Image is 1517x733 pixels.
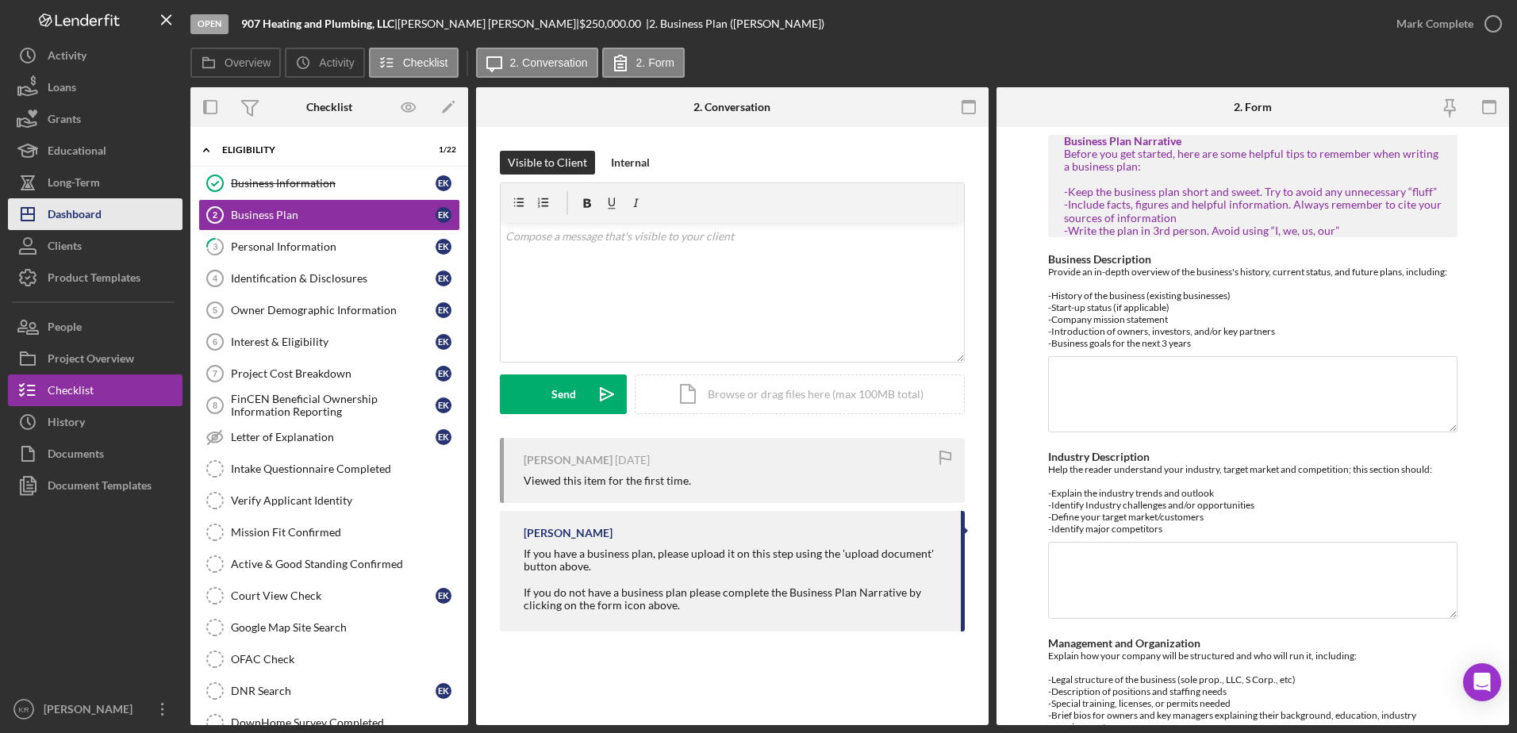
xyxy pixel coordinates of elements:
div: DownHome Survey Completed [231,716,459,729]
div: Owner Demographic Information [231,304,436,317]
label: 2. Form [636,56,674,69]
div: Before you get started, here are some helpful tips to remember when writing a business plan: -Kee... [1064,148,1442,237]
div: DNR Search [231,685,436,697]
a: Mission Fit Confirmed [198,516,460,548]
button: Loans [8,71,182,103]
a: Court View CheckEK [198,580,460,612]
div: Business Plan [231,209,436,221]
a: 5Owner Demographic InformationEK [198,294,460,326]
a: 4Identification & DisclosuresEK [198,263,460,294]
a: Verify Applicant Identity [198,485,460,516]
button: 2. Conversation [476,48,598,78]
button: Send [500,374,627,414]
a: Google Map Site Search [198,612,460,643]
button: Mark Complete [1381,8,1509,40]
div: Mission Fit Confirmed [231,526,459,539]
div: Identification & Disclosures [231,272,436,285]
button: KR[PERSON_NAME] [8,693,182,725]
div: Educational [48,135,106,171]
b: 907 Heating and Plumbing, LLC [241,17,394,30]
a: 6Interest & EligibilityEK [198,326,460,358]
button: Clients [8,230,182,262]
text: KR [18,705,29,714]
a: Letter of ExplanationEK [198,421,460,453]
div: Intake Questionnaire Completed [231,462,459,475]
button: Checklist [369,48,459,78]
div: 2. Form [1234,101,1272,113]
div: Verify Applicant Identity [231,494,459,507]
div: E K [436,588,451,604]
div: E K [436,207,451,223]
time: 2025-08-07 20:45 [615,454,650,466]
a: Business InformationEK [198,167,460,199]
div: Explain how your company will be structured and who will run it, including: -Legal structure of t... [1048,650,1458,733]
button: History [8,406,182,438]
div: Checklist [306,101,352,113]
a: 2Business PlanEK [198,199,460,231]
button: Overview [190,48,281,78]
div: Project Overview [48,343,134,378]
button: Activity [8,40,182,71]
div: Clients [48,230,82,266]
div: Business Plan Narrative [1064,135,1442,148]
div: E K [436,397,451,413]
div: Long-Term [48,167,100,202]
label: Checklist [403,56,448,69]
div: Open Intercom Messenger [1463,663,1501,701]
a: Intake Questionnaire Completed [198,453,460,485]
div: Google Map Site Search [231,621,459,634]
button: Grants [8,103,182,135]
a: OFAC Check [198,643,460,675]
div: Internal [611,151,650,175]
button: Educational [8,135,182,167]
div: $250,000.00 [579,17,646,30]
label: Business Description [1048,252,1151,266]
div: E K [436,239,451,255]
div: Visible to Client [508,151,587,175]
label: Industry Description [1048,450,1150,463]
tspan: 5 [213,305,217,315]
div: Checklist [48,374,94,410]
button: 2. Form [602,48,685,78]
div: Eligibility [222,145,417,155]
div: Court View Check [231,589,436,602]
a: 8FinCEN Beneficial Ownership Information ReportingEK [198,390,460,421]
div: People [48,311,82,347]
div: If you have a business plan, please upload it on this step using the 'upload document' button abo... [524,547,945,611]
div: | 2. Business Plan ([PERSON_NAME]) [646,17,824,30]
div: E K [436,302,451,318]
button: Dashboard [8,198,182,230]
div: | [241,17,397,30]
button: Visible to Client [500,151,595,175]
div: 2. Conversation [693,101,770,113]
a: Checklist [8,374,182,406]
div: OFAC Check [231,653,459,666]
tspan: 4 [213,274,218,283]
a: Active & Good Standing Confirmed [198,548,460,580]
div: Business Information [231,177,436,190]
a: 7Project Cost BreakdownEK [198,358,460,390]
div: Document Templates [48,470,152,505]
button: Activity [285,48,364,78]
a: Document Templates [8,470,182,501]
div: Mark Complete [1396,8,1473,40]
label: Activity [319,56,354,69]
div: Letter of Explanation [231,431,436,443]
button: Internal [603,151,658,175]
div: [PERSON_NAME] [PERSON_NAME] | [397,17,579,30]
div: Active & Good Standing Confirmed [231,558,459,570]
div: [PERSON_NAME] [524,527,613,539]
div: 1 / 22 [428,145,456,155]
button: Documents [8,438,182,470]
a: 3Personal InformationEK [198,231,460,263]
div: Project Cost Breakdown [231,367,436,380]
a: People [8,311,182,343]
div: Dashboard [48,198,102,234]
button: Project Overview [8,343,182,374]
